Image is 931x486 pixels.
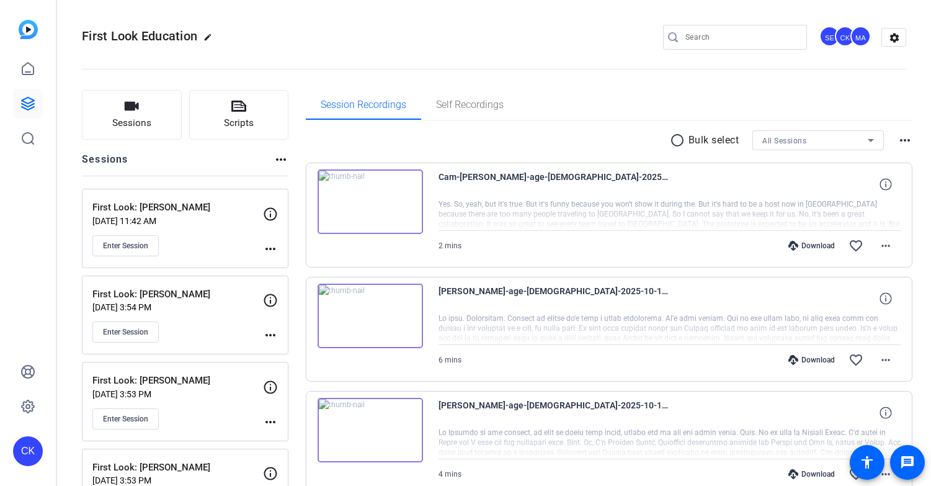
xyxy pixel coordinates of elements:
[882,29,907,47] mat-icon: settings
[224,116,254,130] span: Scripts
[92,216,263,226] p: [DATE] 11:42 AM
[13,436,43,466] div: CK
[835,26,857,48] ngx-avatar: Caroline Kissell
[189,90,289,140] button: Scripts
[439,241,461,250] span: 2 mins
[318,284,423,348] img: thumb-nail
[318,169,423,234] img: thumb-nail
[878,467,893,482] mat-icon: more_horiz
[439,356,461,364] span: 6 mins
[92,374,263,388] p: First Look: [PERSON_NAME]
[203,33,218,48] mat-icon: edit
[900,455,915,470] mat-icon: message
[849,238,863,253] mat-icon: favorite_border
[82,152,128,176] h2: Sessions
[819,26,841,48] ngx-avatar: Shelby Eden
[762,137,806,145] span: All Sessions
[103,327,148,337] span: Enter Session
[92,408,159,430] button: Enter Session
[19,20,38,39] img: blue-gradient.svg
[850,26,871,47] div: MA
[318,398,423,462] img: thumb-nail
[439,398,668,428] span: [PERSON_NAME]-age-[DEMOGRAPHIC_DATA]-2025-10-10-09-50-29-166-0
[263,415,278,430] mat-icon: more_horiz
[849,353,863,367] mat-icon: favorite_border
[835,26,855,47] div: CK
[263,241,278,256] mat-icon: more_horiz
[685,30,797,45] input: Search
[436,100,504,110] span: Self Recordings
[112,116,151,130] span: Sessions
[878,238,893,253] mat-icon: more_horiz
[878,353,893,367] mat-icon: more_horiz
[92,287,263,302] p: First Look: [PERSON_NAME]
[782,241,841,251] div: Download
[92,200,263,215] p: First Look: [PERSON_NAME]
[92,475,263,485] p: [DATE] 3:53 PM
[103,414,148,424] span: Enter Session
[898,133,912,148] mat-icon: more_horiz
[439,470,461,479] span: 4 mins
[849,467,863,482] mat-icon: favorite_border
[860,455,875,470] mat-icon: accessibility
[850,26,872,48] ngx-avatar: Melissa Abe
[782,469,841,479] div: Download
[82,90,182,140] button: Sessions
[82,29,197,43] span: First Look Education
[92,461,263,475] p: First Look: [PERSON_NAME]
[92,235,159,256] button: Enter Session
[819,26,840,47] div: SE
[782,355,841,365] div: Download
[439,284,668,313] span: [PERSON_NAME]-age-[DEMOGRAPHIC_DATA]-2025-10-10-09-55-07-381-0
[688,133,739,148] p: Bulk select
[274,152,288,167] mat-icon: more_horiz
[92,302,263,312] p: [DATE] 3:54 PM
[670,133,688,148] mat-icon: radio_button_unchecked
[263,328,278,343] mat-icon: more_horiz
[321,100,406,110] span: Session Recordings
[92,389,263,399] p: [DATE] 3:53 PM
[439,169,668,199] span: Cam-[PERSON_NAME]-age-[DEMOGRAPHIC_DATA]-2025-10-10-10-01-32-450-0
[92,322,159,343] button: Enter Session
[103,241,148,251] span: Enter Session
